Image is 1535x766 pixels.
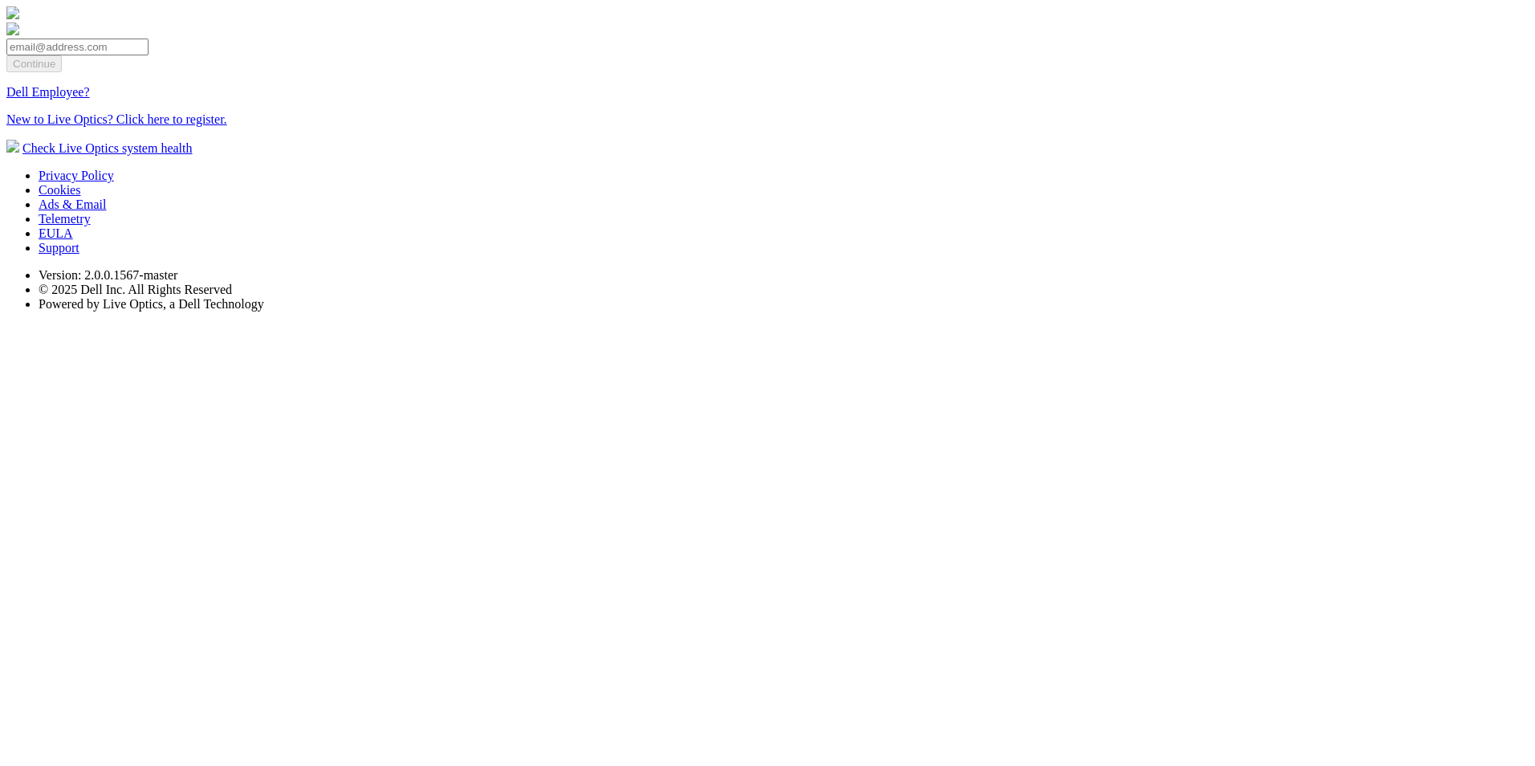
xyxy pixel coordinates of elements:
[6,39,149,55] input: email@address.com
[39,297,1529,312] li: Powered by Live Optics, a Dell Technology
[6,85,90,99] a: Dell Employee?
[39,198,106,211] a: Ads & Email
[6,6,19,19] img: liveoptics-logo.svg
[39,241,79,255] a: Support
[6,22,19,35] img: liveoptics-word.svg
[6,112,227,126] a: New to Live Optics? Click here to register.
[39,212,91,226] a: Telemetry
[39,268,1529,283] li: Version: 2.0.0.1567-master
[39,169,114,182] a: Privacy Policy
[39,283,1529,297] li: © 2025 Dell Inc. All Rights Reserved
[6,140,19,153] img: status-check-icon.svg
[6,55,62,72] input: Continue
[22,141,193,155] a: Check Live Optics system health
[39,226,73,240] a: EULA
[39,183,80,197] a: Cookies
